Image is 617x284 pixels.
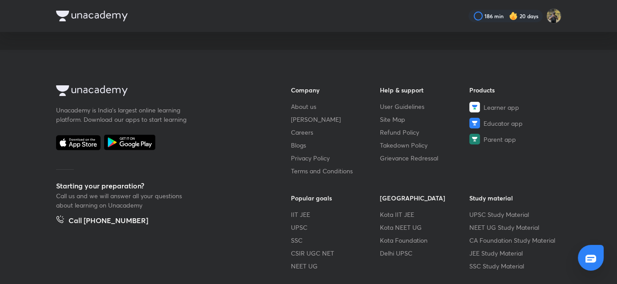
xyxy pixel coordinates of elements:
[484,135,516,144] span: Parent app
[380,115,469,124] a: Site Map
[469,236,559,245] a: CA Foundation Study Material
[291,166,380,176] a: Terms and Conditions
[291,128,313,137] span: Careers
[56,85,128,96] img: Company Logo
[484,103,519,112] span: Learner app
[291,261,380,271] a: NEET UG
[291,140,380,150] a: Blogs
[69,215,148,228] h5: Call [PHONE_NUMBER]
[291,102,380,111] a: About us
[291,153,380,163] a: Privacy Policy
[380,193,469,203] h6: [GEOGRAPHIC_DATA]
[56,180,262,191] h5: Starting your preparation?
[380,85,469,95] h6: Help & support
[56,105,190,124] p: Unacademy is India’s largest online learning platform. Download our apps to start learning
[380,102,469,111] a: User Guidelines
[56,191,190,210] p: Call us and we will answer all your questions about learning on Unacademy
[380,223,469,232] a: Kota NEET UG
[484,119,523,128] span: Educator app
[56,11,128,21] img: Company Logo
[291,223,380,232] a: UPSC
[469,210,559,219] a: UPSC Study Material
[56,215,148,228] a: Call [PHONE_NUMBER]
[469,248,559,258] a: JEE Study Material
[291,236,380,245] a: SSC
[469,102,480,112] img: Learner app
[380,140,469,150] a: Takedown Policy
[380,236,469,245] a: Kota Foundation
[469,118,559,128] a: Educator app
[291,115,380,124] a: [PERSON_NAME]
[380,128,469,137] a: Refund Policy
[469,261,559,271] a: SSC Study Material
[56,85,262,98] a: Company Logo
[469,223,559,232] a: NEET UG Study Material
[380,210,469,219] a: Kota IIT JEE
[509,12,518,20] img: streak
[291,248,380,258] a: CSIR UGC NET
[291,85,380,95] h6: Company
[469,134,480,144] img: Parent app
[546,8,561,24] img: KRISH JINDAL
[380,153,469,163] a: Grievance Redressal
[469,118,480,128] img: Educator app
[291,128,380,137] a: Careers
[291,193,380,203] h6: Popular goals
[380,248,469,258] a: Delhi UPSC
[469,134,559,144] a: Parent app
[469,85,559,95] h6: Products
[469,102,559,112] a: Learner app
[291,210,380,219] a: IIT JEE
[469,193,559,203] h6: Study material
